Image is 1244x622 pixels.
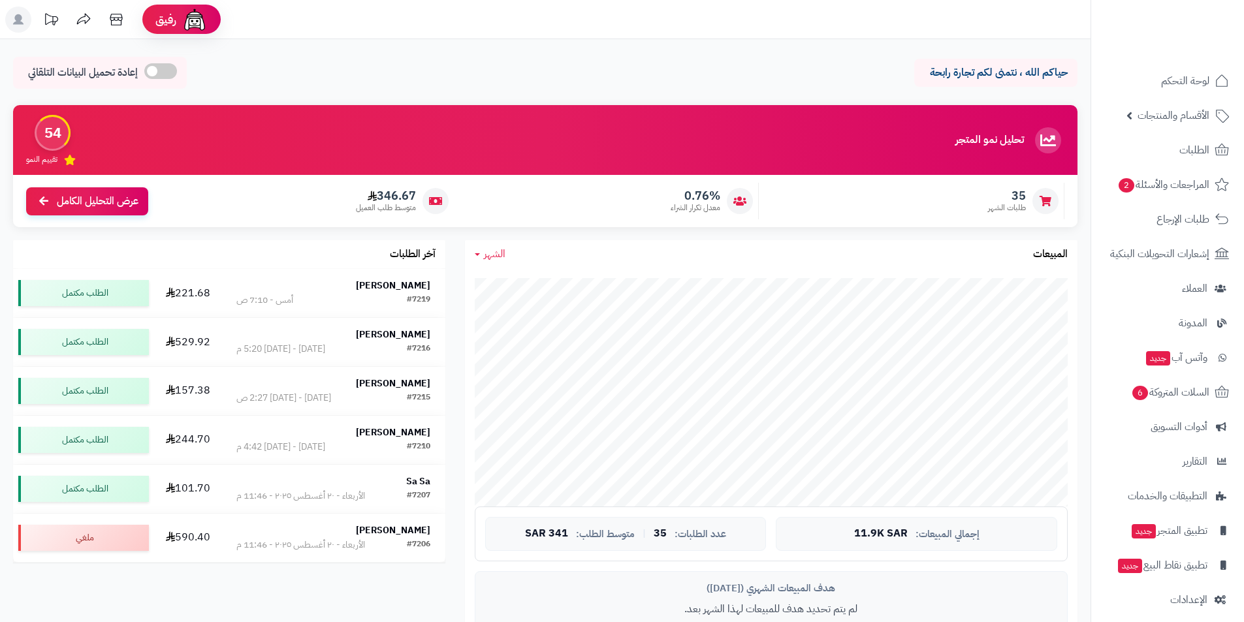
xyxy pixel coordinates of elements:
span: معدل تكرار الشراء [671,202,720,213]
div: #7215 [407,392,430,405]
td: 221.68 [154,269,221,317]
td: 529.92 [154,318,221,366]
span: 35 [654,528,667,540]
span: 341 SAR [525,528,568,540]
td: 157.38 [154,367,221,415]
span: جديد [1146,351,1170,365]
span: الطلبات [1179,141,1209,159]
td: 101.70 [154,465,221,513]
span: العملاء [1182,279,1207,298]
div: #7210 [407,441,430,454]
span: رفيق [155,12,176,27]
span: متوسط طلب العميل [356,202,416,213]
div: الأربعاء - ٢٠ أغسطس ٢٠٢٥ - 11:46 م [236,490,365,503]
a: تحديثات المنصة [35,7,67,36]
span: 11.9K SAR [854,528,908,540]
span: إشعارات التحويلات البنكية [1110,245,1209,263]
span: المدونة [1179,314,1207,332]
span: 2 [1119,178,1134,193]
strong: [PERSON_NAME] [356,523,430,537]
div: الطلب مكتمل [18,476,149,502]
span: الشهر [484,246,505,262]
span: لوحة التحكم [1161,72,1209,90]
h3: المبيعات [1033,249,1068,260]
span: أدوات التسويق [1151,418,1207,436]
span: التطبيقات والخدمات [1128,487,1207,505]
span: جديد [1118,559,1142,573]
h3: آخر الطلبات [390,249,436,260]
div: الطلب مكتمل [18,427,149,453]
div: ملغي [18,525,149,551]
span: السلات المتروكة [1131,383,1209,401]
strong: [PERSON_NAME] [356,328,430,341]
div: [DATE] - [DATE] 4:42 م [236,441,325,454]
td: 590.40 [154,514,221,562]
a: إشعارات التحويلات البنكية [1099,238,1236,270]
strong: [PERSON_NAME] [356,279,430,292]
div: أمس - 7:10 ص [236,294,293,307]
img: ai-face.png [182,7,208,33]
a: السلات المتروكة6 [1099,377,1236,408]
a: التقارير [1099,446,1236,477]
a: الطلبات [1099,134,1236,166]
div: #7219 [407,294,430,307]
span: جديد [1132,524,1156,538]
a: العملاء [1099,273,1236,304]
a: عرض التحليل الكامل [26,187,148,215]
a: المراجعات والأسئلة2 [1099,169,1236,200]
span: 35 [988,189,1026,203]
a: تطبيق نقاط البيعجديد [1099,550,1236,581]
div: [DATE] - [DATE] 2:27 ص [236,392,331,405]
span: 346.67 [356,189,416,203]
h3: تحليل نمو المتجر [955,134,1024,146]
span: طلبات الإرجاع [1156,210,1209,228]
strong: [PERSON_NAME] [356,377,430,390]
span: إعادة تحميل البيانات التلقائي [28,65,138,80]
span: وآتس آب [1145,349,1207,367]
strong: Sa Sa [406,474,430,488]
span: عدد الطلبات: [675,529,726,540]
span: المراجعات والأسئلة [1117,176,1209,194]
div: هدف المبيعات الشهري ([DATE]) [485,582,1057,595]
a: تطبيق المتجرجديد [1099,515,1236,546]
span: طلبات الشهر [988,202,1026,213]
span: تطبيق نقاط البيع [1117,556,1207,574]
span: 6 [1132,386,1148,400]
span: التقارير [1183,452,1207,471]
div: الطلب مكتمل [18,378,149,404]
span: تطبيق المتجر [1130,521,1207,540]
div: الأربعاء - ٢٠ أغسطس ٢٠٢٥ - 11:46 م [236,538,365,552]
span: | [643,529,646,538]
p: حياكم الله ، نتمنى لكم تجارة رابحة [924,65,1068,80]
a: الإعدادات [1099,584,1236,615]
strong: [PERSON_NAME] [356,426,430,439]
a: التطبيقات والخدمات [1099,480,1236,512]
a: الشهر [475,247,505,262]
a: المدونة [1099,307,1236,339]
div: الطلب مكتمل [18,280,149,306]
span: الإعدادات [1170,591,1207,609]
span: إجمالي المبيعات: [916,529,980,540]
div: #7207 [407,490,430,503]
a: لوحة التحكم [1099,65,1236,97]
span: تقييم النمو [26,154,57,165]
span: متوسط الطلب: [576,529,635,540]
span: 0.76% [671,189,720,203]
td: 244.70 [154,416,221,464]
span: عرض التحليل الكامل [57,194,138,209]
p: لم يتم تحديد هدف للمبيعات لهذا الشهر بعد. [485,602,1057,617]
div: الطلب مكتمل [18,329,149,355]
div: #7216 [407,343,430,356]
a: طلبات الإرجاع [1099,204,1236,235]
div: #7206 [407,538,430,552]
div: [DATE] - [DATE] 5:20 م [236,343,325,356]
a: وآتس آبجديد [1099,342,1236,373]
a: أدوات التسويق [1099,411,1236,443]
span: الأقسام والمنتجات [1138,106,1209,125]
